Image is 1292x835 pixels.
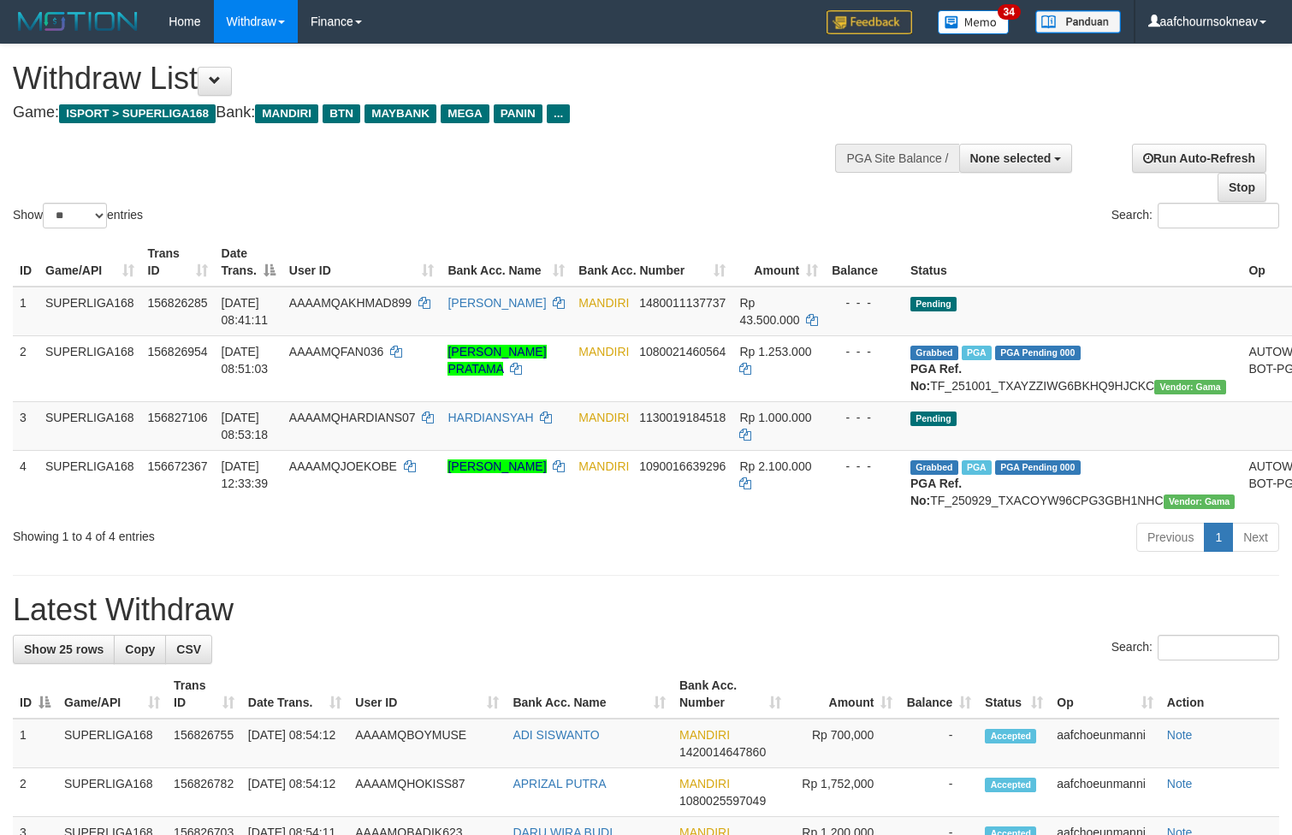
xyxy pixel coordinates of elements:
[732,238,825,287] th: Amount: activate to sort column ascending
[788,670,899,719] th: Amount: activate to sort column ascending
[289,459,397,473] span: AAAAMQJOEKOBE
[1154,380,1226,394] span: Vendor URL: https://trx31.1velocity.biz
[57,670,167,719] th: Game/API: activate to sort column ascending
[348,719,506,768] td: AAAAMQBOYMUSE
[39,401,141,450] td: SUPERLIGA168
[13,335,39,401] td: 2
[1050,768,1160,817] td: aafchoeunmanni
[1232,523,1279,552] a: Next
[673,670,788,719] th: Bank Acc. Number: activate to sort column ascending
[835,144,958,173] div: PGA Site Balance /
[832,343,897,360] div: - - -
[899,719,978,768] td: -
[1164,494,1236,509] span: Vendor URL: https://trx31.1velocity.biz
[441,104,489,123] span: MEGA
[282,238,442,287] th: User ID: activate to sort column ascending
[13,104,845,121] h4: Game: Bank:
[39,450,141,516] td: SUPERLIGA168
[13,287,39,336] td: 1
[1167,728,1193,742] a: Note
[739,459,811,473] span: Rp 2.100.000
[904,450,1242,516] td: TF_250929_TXACOYW96CPG3GBH1NHC
[57,719,167,768] td: SUPERLIGA168
[1160,670,1279,719] th: Action
[222,345,269,376] span: [DATE] 08:51:03
[962,346,992,360] span: Marked by aafchoeunmanni
[827,10,912,34] img: Feedback.jpg
[141,238,215,287] th: Trans ID: activate to sort column ascending
[289,296,412,310] span: AAAAMQAKHMAD899
[447,411,533,424] a: HARDIANSYAH
[985,729,1036,743] span: Accepted
[13,238,39,287] th: ID
[13,9,143,34] img: MOTION_logo.png
[985,778,1036,792] span: Accepted
[825,238,904,287] th: Balance
[547,104,570,123] span: ...
[995,460,1081,475] span: PGA Pending
[1218,173,1266,202] a: Stop
[24,643,104,656] span: Show 25 rows
[1158,635,1279,660] input: Search:
[167,670,241,719] th: Trans ID: activate to sort column ascending
[447,345,546,376] a: [PERSON_NAME] PRATAMA
[13,768,57,817] td: 2
[323,104,360,123] span: BTN
[447,459,546,473] a: [PERSON_NAME]
[578,411,629,424] span: MANDIRI
[959,144,1073,173] button: None selected
[241,719,348,768] td: [DATE] 08:54:12
[904,335,1242,401] td: TF_251001_TXAYZZIWG6BKHQ9HJCKC
[739,411,811,424] span: Rp 1.000.000
[1132,144,1266,173] a: Run Auto-Refresh
[739,296,799,327] span: Rp 43.500.000
[167,719,241,768] td: 156826755
[910,412,957,426] span: Pending
[1050,719,1160,768] td: aafchoeunmanni
[679,745,766,759] span: Copy 1420014647860 to clipboard
[739,345,811,358] span: Rp 1.253.000
[167,768,241,817] td: 156826782
[447,296,546,310] a: [PERSON_NAME]
[578,459,629,473] span: MANDIRI
[59,104,216,123] span: ISPORT > SUPERLIGA168
[899,670,978,719] th: Balance: activate to sort column ascending
[639,459,726,473] span: Copy 1090016639296 to clipboard
[348,670,506,719] th: User ID: activate to sort column ascending
[13,670,57,719] th: ID: activate to sort column descending
[506,670,673,719] th: Bank Acc. Name: activate to sort column ascending
[215,238,282,287] th: Date Trans.: activate to sort column descending
[513,777,606,791] a: APRIZAL PUTRA
[39,287,141,336] td: SUPERLIGA168
[578,345,629,358] span: MANDIRI
[1204,523,1233,552] a: 1
[39,335,141,401] td: SUPERLIGA168
[114,635,166,664] a: Copy
[494,104,542,123] span: PANIN
[39,238,141,287] th: Game/API: activate to sort column ascending
[13,593,1279,627] h1: Latest Withdraw
[176,643,201,656] span: CSV
[364,104,436,123] span: MAYBANK
[222,296,269,327] span: [DATE] 08:41:11
[13,62,845,96] h1: Withdraw List
[910,362,962,393] b: PGA Ref. No:
[998,4,1021,20] span: 34
[222,459,269,490] span: [DATE] 12:33:39
[1111,635,1279,660] label: Search:
[679,794,766,808] span: Copy 1080025597049 to clipboard
[1158,203,1279,228] input: Search:
[995,346,1081,360] span: PGA Pending
[1111,203,1279,228] label: Search:
[1050,670,1160,719] th: Op: activate to sort column ascending
[148,296,208,310] span: 156826285
[348,768,506,817] td: AAAAMQHOKISS87
[910,346,958,360] span: Grabbed
[1167,777,1193,791] a: Note
[1136,523,1205,552] a: Previous
[289,411,416,424] span: AAAAMQHARDIANS07
[578,296,629,310] span: MANDIRI
[43,203,107,228] select: Showentries
[978,670,1050,719] th: Status: activate to sort column ascending
[441,238,572,287] th: Bank Acc. Name: activate to sort column ascending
